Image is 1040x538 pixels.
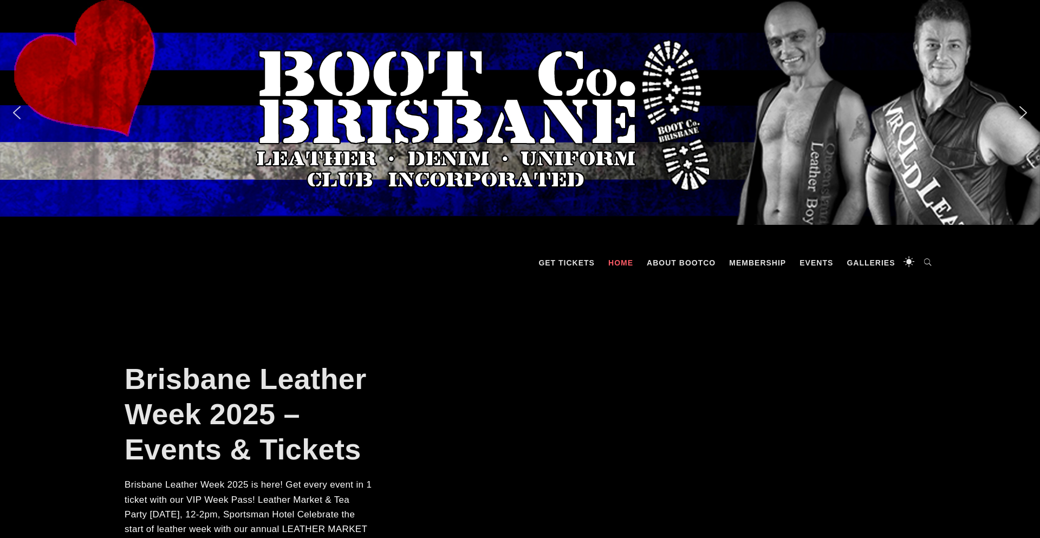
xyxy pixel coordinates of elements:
a: About BootCo [641,247,721,279]
a: Membership [724,247,791,279]
a: Brisbane Leather Week 2025 – Events & Tickets [125,362,367,465]
a: Galleries [841,247,900,279]
img: previous arrow [8,104,25,121]
img: next arrow [1015,104,1032,121]
a: GET TICKETS [533,247,600,279]
a: Events [794,247,838,279]
a: Home [603,247,639,279]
